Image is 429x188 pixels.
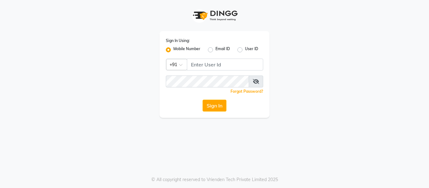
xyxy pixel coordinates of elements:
[173,46,200,54] label: Mobile Number
[203,100,226,112] button: Sign In
[215,46,230,54] label: Email ID
[166,76,249,87] input: Username
[245,46,258,54] label: User ID
[189,6,240,25] img: logo1.svg
[231,89,263,94] a: Forgot Password?
[187,59,263,70] input: Username
[166,38,190,44] label: Sign In Using:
